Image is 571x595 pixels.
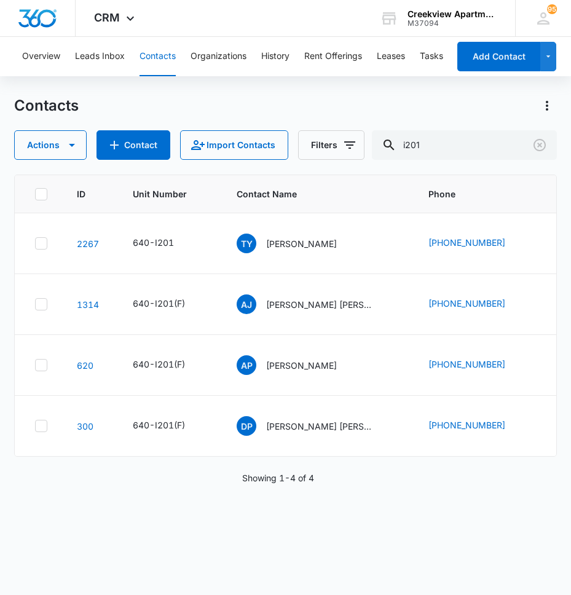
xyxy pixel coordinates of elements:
div: Phone - (720) 391-6869 - Select to Edit Field [428,358,527,372]
button: Add Contact [96,130,170,160]
button: Leads Inbox [75,37,125,76]
span: AJ [237,294,256,314]
span: Contact Name [237,187,381,200]
a: [PHONE_NUMBER] [428,236,505,249]
a: [PHONE_NUMBER] [428,297,505,310]
div: 640-I201 [133,236,174,249]
input: Search Contacts [372,130,557,160]
button: Leases [377,37,405,76]
div: Contact Name - Amber Pearson - Select to Edit Field [237,355,359,375]
button: Organizations [191,37,246,76]
button: Actions [537,96,557,116]
h1: Contacts [14,97,79,115]
button: Import Contacts [180,130,288,160]
p: Showing 1-4 of 4 [242,471,314,484]
span: CRM [94,11,120,24]
a: Navigate to contact details page for Tamara Yost [77,238,99,249]
a: Navigate to contact details page for Amber Pearson [77,360,93,371]
button: Tasks [420,37,443,76]
div: 640-I201(F) [133,419,185,431]
span: 95 [547,4,557,14]
div: Contact Name - Addison Jane Finch Cody Eaton - Select to Edit Field [237,294,399,314]
div: Phone - (970) 539-6438 - Select to Edit Field [428,419,527,433]
span: TY [237,234,256,253]
a: Navigate to contact details page for Denisse Pineda Steve Sanchez [77,421,93,431]
span: DP [237,416,256,436]
button: Filters [298,130,364,160]
div: account id [408,19,497,28]
div: Unit Number - 640-I201(F) - Select to Edit Field [133,358,207,372]
span: ID [77,187,85,200]
a: [PHONE_NUMBER] [428,419,505,431]
p: [PERSON_NAME] [266,359,337,372]
div: account name [408,9,497,19]
button: Clear [530,135,549,155]
p: [PERSON_NAME] [PERSON_NAME] [PERSON_NAME] [266,298,377,311]
button: Overview [22,37,60,76]
button: Rent Offerings [304,37,362,76]
span: Unit Number [133,187,207,200]
div: Phone - (303) 916-8275 - Select to Edit Field [428,236,527,251]
div: Unit Number - 640-I201(F) - Select to Edit Field [133,419,207,433]
div: notifications count [547,4,557,14]
a: [PHONE_NUMBER] [428,358,505,371]
div: Phone - (970) 310-6183 - Select to Edit Field [428,297,527,312]
button: Contacts [140,37,176,76]
div: Contact Name - Denisse Pineda Steve Sanchez - Select to Edit Field [237,416,399,436]
div: 640-I201(F) [133,358,185,371]
button: Add Contact [457,42,540,71]
div: Unit Number - 640-I201(F) - Select to Edit Field [133,297,207,312]
div: Unit Number - 640-I201 - Select to Edit Field [133,236,196,251]
button: Actions [14,130,86,160]
span: Phone [428,187,510,200]
div: 640-I201(F) [133,297,185,310]
button: History [261,37,289,76]
span: AP [237,355,256,375]
a: Navigate to contact details page for Addison Jane Finch Cody Eaton [77,299,99,310]
p: [PERSON_NAME] [266,237,337,250]
p: [PERSON_NAME] [PERSON_NAME] [266,420,377,433]
div: Contact Name - Tamara Yost - Select to Edit Field [237,234,359,253]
